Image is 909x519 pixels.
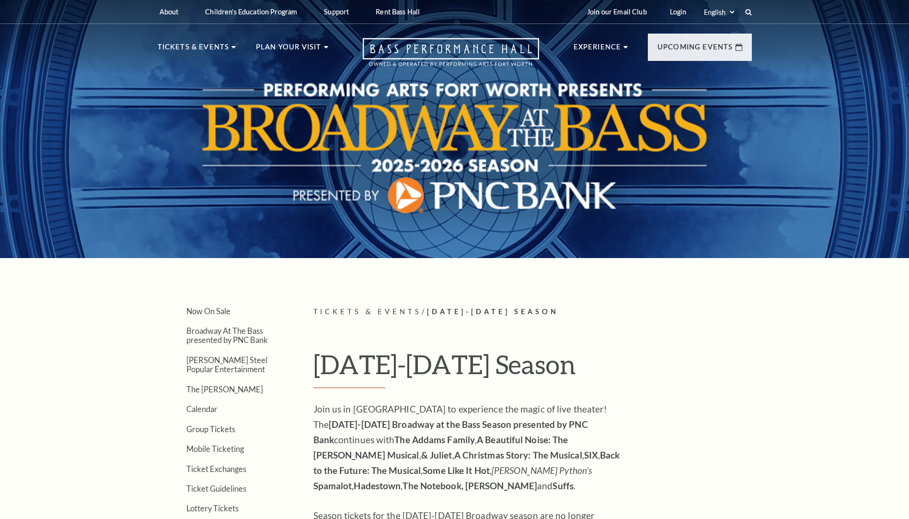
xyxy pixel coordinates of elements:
p: Experience [574,41,621,59]
p: Tickets & Events [158,41,230,59]
p: Upcoming Events [657,41,733,59]
a: Mobile Ticketing [186,444,244,453]
strong: A Christmas Story: The Musical [454,449,582,460]
strong: [DATE]-[DATE] Broadway at the Bass Season presented by PNC Bank [313,419,588,445]
strong: Spamalot [313,480,352,491]
strong: Some Like It Hot [423,465,490,476]
h1: [DATE]-[DATE] Season [313,349,752,388]
select: Select: [702,8,736,17]
span: [DATE]-[DATE] Season [427,307,559,316]
strong: Suffs [552,480,574,491]
p: / [313,306,752,318]
p: Plan Your Visit [256,41,322,59]
p: Children's Education Program [205,8,297,16]
strong: Hadestown [354,480,401,491]
strong: The Notebook, [PERSON_NAME] [403,480,537,491]
a: Lottery Tickets [186,504,239,513]
a: Calendar [186,404,218,413]
strong: The Addams Family [394,434,475,445]
a: Broadway At The Bass presented by PNC Bank [186,326,268,344]
em: [PERSON_NAME] Python’s [492,465,592,476]
a: Group Tickets [186,425,235,434]
p: Support [324,8,349,16]
p: Join us in [GEOGRAPHIC_DATA] to experience the magic of live theater! The continues with , , , , ... [313,401,625,494]
p: Rent Bass Hall [376,8,420,16]
a: Now On Sale [186,307,230,316]
strong: Back to the Future: The Musical [313,449,620,476]
a: The [PERSON_NAME] [186,385,263,394]
p: About [160,8,179,16]
span: Tickets & Events [313,307,422,316]
strong: SIX [584,449,598,460]
strong: & Juliet [421,449,452,460]
a: [PERSON_NAME] Steel Popular Entertainment [186,355,267,374]
a: Ticket Guidelines [186,484,246,493]
a: Ticket Exchanges [186,464,246,473]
